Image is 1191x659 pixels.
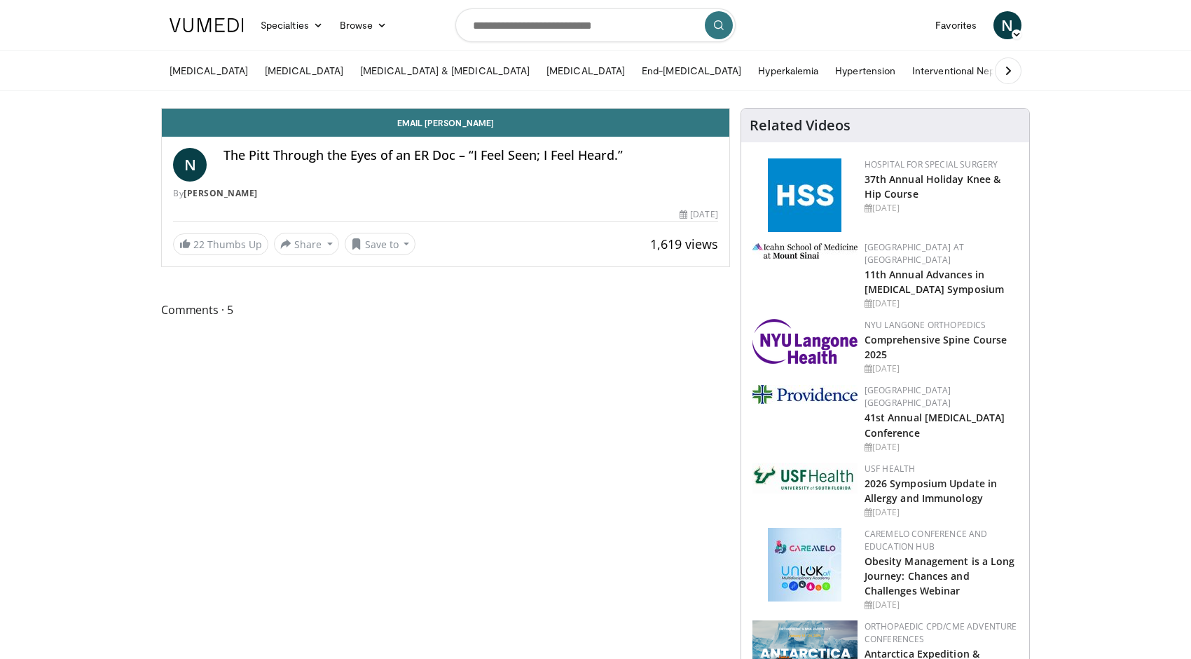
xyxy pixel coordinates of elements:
[865,599,1018,611] div: [DATE]
[865,463,916,475] a: USF Health
[633,57,750,85] a: End-[MEDICAL_DATA]
[865,477,997,505] a: 2026 Symposium Update in Allergy and Immunology
[768,528,841,602] img: 45df64a9-a6de-482c-8a90-ada250f7980c.png.150x105_q85_autocrop_double_scale_upscale_version-0.2.jpg
[865,172,1001,201] a: 37th Annual Holiday Knee & Hip Course
[927,11,985,39] a: Favorites
[752,243,858,259] img: 3aa743c9-7c3f-4fab-9978-1464b9dbe89c.png.150x105_q85_autocrop_double_scale_upscale_version-0.2.jpg
[904,57,1037,85] a: Interventional Nephrology
[161,57,256,85] a: [MEDICAL_DATA]
[865,241,964,266] a: [GEOGRAPHIC_DATA] at [GEOGRAPHIC_DATA]
[193,238,205,251] span: 22
[173,148,207,182] a: N
[865,319,986,331] a: NYU Langone Orthopedics
[865,506,1018,519] div: [DATE]
[865,333,1007,361] a: Comprehensive Spine Course 2025
[274,233,339,255] button: Share
[865,158,998,170] a: Hospital for Special Surgery
[252,11,331,39] a: Specialties
[345,233,416,255] button: Save to
[827,57,904,85] a: Hypertension
[865,297,1018,310] div: [DATE]
[161,301,730,319] span: Comments 5
[752,385,858,404] img: 9aead070-c8c9-47a8-a231-d8565ac8732e.png.150x105_q85_autocrop_double_scale_upscale_version-0.2.jpg
[184,187,258,199] a: [PERSON_NAME]
[352,57,538,85] a: [MEDICAL_DATA] & [MEDICAL_DATA]
[865,555,1015,597] a: Obesity Management is a Long Journey: Chances and Challenges Webinar
[750,57,827,85] a: Hyperkalemia
[865,620,1017,645] a: Orthopaedic CPD/CME Adventure Conferences
[162,109,729,137] a: Email [PERSON_NAME]
[865,528,988,552] a: CaReMeLO Conference and Education Hub
[865,384,951,409] a: [GEOGRAPHIC_DATA] [GEOGRAPHIC_DATA]
[223,148,718,163] h4: The Pitt Through the Eyes of an ER Doc – “I Feel Seen; I Feel Heard.”
[865,411,1005,439] a: 41st Annual [MEDICAL_DATA] Conference
[752,319,858,364] img: 196d80fa-0fd9-4c83-87ed-3e4f30779ad7.png.150x105_q85_autocrop_double_scale_upscale_version-0.2.png
[680,208,717,221] div: [DATE]
[331,11,396,39] a: Browse
[173,187,718,200] div: By
[752,463,858,494] img: 6ba8804a-8538-4002-95e7-a8f8012d4a11.png.150x105_q85_autocrop_double_scale_upscale_version-0.2.jpg
[993,11,1021,39] a: N
[865,441,1018,454] div: [DATE]
[256,57,352,85] a: [MEDICAL_DATA]
[538,57,633,85] a: [MEDICAL_DATA]
[750,117,851,134] h4: Related Videos
[865,202,1018,215] div: [DATE]
[865,268,1004,296] a: 11th Annual Advances in [MEDICAL_DATA] Symposium
[650,236,718,252] span: 1,619 views
[173,233,268,255] a: 22 Thumbs Up
[865,362,1018,375] div: [DATE]
[768,158,841,232] img: f5c2b4a9-8f32-47da-86a2-cd262eba5885.gif.150x105_q85_autocrop_double_scale_upscale_version-0.2.jpg
[455,8,736,42] input: Search topics, interventions
[170,18,244,32] img: VuMedi Logo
